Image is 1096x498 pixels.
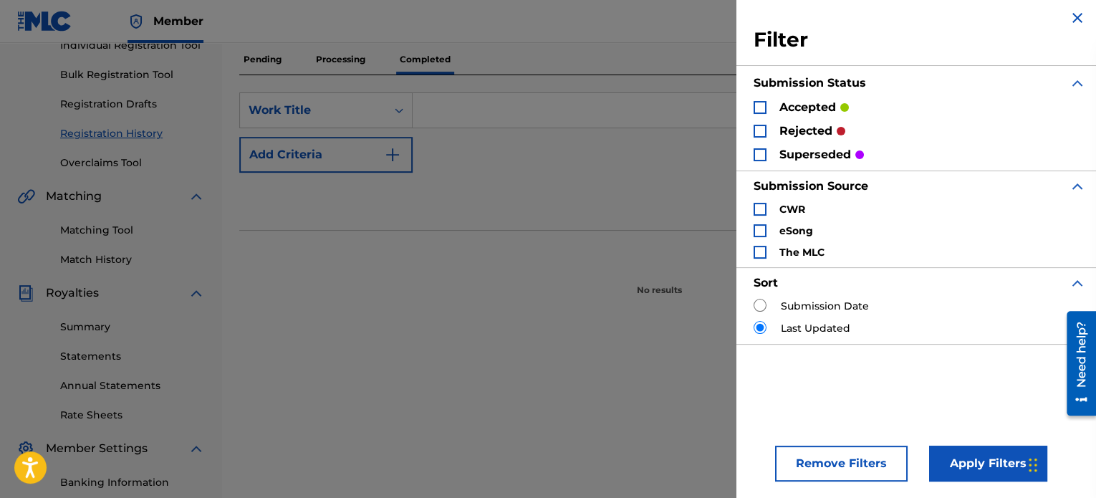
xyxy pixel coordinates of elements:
[779,146,851,163] p: superseded
[60,320,205,335] a: Summary
[249,102,378,119] div: Work Title
[781,299,869,314] label: Submission Date
[1056,306,1096,421] iframe: Resource Center
[754,76,866,90] strong: Submission Status
[60,67,205,82] a: Bulk Registration Tool
[60,38,205,53] a: Individual Registration Tool
[1069,9,1086,27] img: close
[60,408,205,423] a: Rate Sheets
[1069,178,1086,195] img: expand
[1024,429,1096,498] iframe: Chat Widget
[239,44,286,75] p: Pending
[384,146,401,163] img: 9d2ae6d4665cec9f34b9.svg
[46,284,99,302] span: Royalties
[779,99,836,116] p: accepted
[60,252,205,267] a: Match History
[754,276,778,289] strong: Sort
[188,284,205,302] img: expand
[188,440,205,457] img: expand
[188,188,205,205] img: expand
[929,446,1047,482] button: Apply Filters
[60,378,205,393] a: Annual Statements
[60,155,205,171] a: Overclaims Tool
[1069,274,1086,292] img: expand
[17,188,35,205] img: Matching
[46,440,148,457] span: Member Settings
[153,13,203,29] span: Member
[239,137,413,173] button: Add Criteria
[1069,75,1086,92] img: expand
[1024,429,1096,498] div: Widget de chat
[779,224,813,237] strong: eSong
[754,27,1086,53] h3: Filter
[395,44,455,75] p: Completed
[781,321,850,336] label: Last Updated
[60,126,205,141] a: Registration History
[779,203,805,216] strong: CWR
[779,246,825,259] strong: The MLC
[17,284,34,302] img: Royalties
[637,267,682,297] p: No results
[17,11,72,32] img: MLC Logo
[754,179,868,193] strong: Submission Source
[312,44,370,75] p: Processing
[60,475,205,490] a: Banking Information
[60,223,205,238] a: Matching Tool
[1029,444,1037,487] div: Arrastrar
[46,188,102,205] span: Matching
[239,92,1079,230] form: Search Form
[60,349,205,364] a: Statements
[60,97,205,112] a: Registration Drafts
[775,446,908,482] button: Remove Filters
[128,13,145,30] img: Top Rightsholder
[17,440,34,457] img: Member Settings
[779,123,832,140] p: rejected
